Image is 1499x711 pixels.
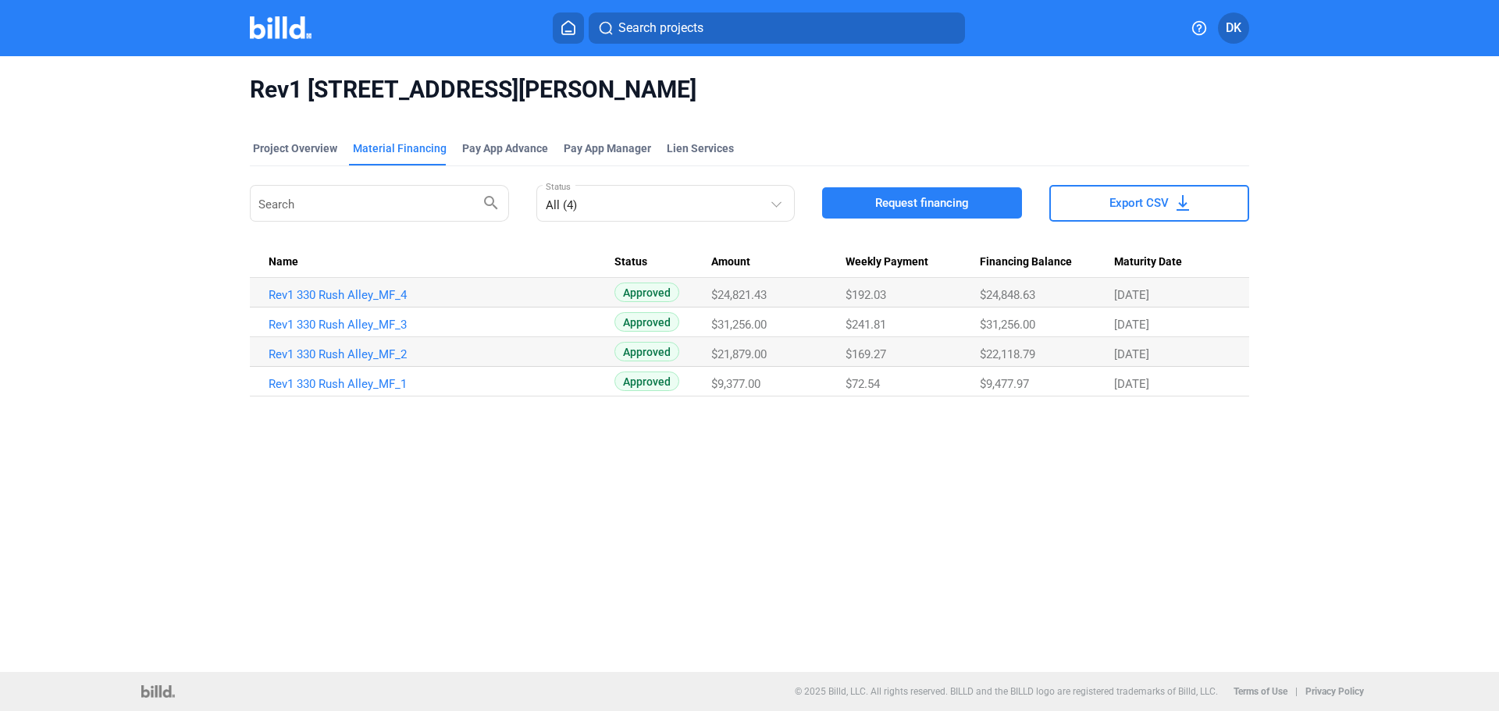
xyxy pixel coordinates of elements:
[614,371,679,391] span: Approved
[846,255,928,269] span: Weekly Payment
[614,342,679,361] span: Approved
[1114,377,1149,391] span: [DATE]
[980,377,1029,391] span: $9,477.97
[875,195,969,211] span: Request financing
[667,140,734,156] div: Lien Services
[711,255,845,269] div: Amount
[980,255,1114,269] div: Financing Balance
[1114,318,1149,332] span: [DATE]
[980,318,1035,332] span: $31,256.00
[614,255,647,269] span: Status
[269,318,614,332] a: Rev1 330 Rush Alley_MF_3
[614,283,679,302] span: Approved
[1295,686,1298,697] p: |
[711,255,750,269] span: Amount
[846,347,886,361] span: $169.27
[462,140,548,156] div: Pay App Advance
[1234,686,1287,697] b: Terms of Use
[618,19,703,37] span: Search projects
[846,255,980,269] div: Weekly Payment
[795,686,1218,697] p: © 2025 Billd, LLC. All rights reserved. BILLD and the BILLD logo are registered trademarks of Bil...
[1114,347,1149,361] span: [DATE]
[269,377,614,391] a: Rev1 330 Rush Alley_MF_1
[269,255,298,269] span: Name
[269,255,614,269] div: Name
[253,140,337,156] div: Project Overview
[1114,255,1182,269] span: Maturity Date
[482,193,500,212] mat-icon: search
[711,377,760,391] span: $9,377.00
[711,288,767,302] span: $24,821.43
[1049,185,1249,222] button: Export CSV
[546,198,577,212] mat-select-trigger: All (4)
[1114,255,1230,269] div: Maturity Date
[614,312,679,332] span: Approved
[711,318,767,332] span: $31,256.00
[589,12,965,44] button: Search projects
[980,288,1035,302] span: $24,848.63
[1305,686,1364,697] b: Privacy Policy
[711,347,767,361] span: $21,879.00
[1109,195,1169,211] span: Export CSV
[250,16,312,39] img: Billd Company Logo
[564,140,651,156] span: Pay App Manager
[269,347,614,361] a: Rev1 330 Rush Alley_MF_2
[846,288,886,302] span: $192.03
[980,347,1035,361] span: $22,118.79
[846,377,880,391] span: $72.54
[846,318,886,332] span: $241.81
[353,140,447,156] div: Material Financing
[980,255,1072,269] span: Financing Balance
[250,75,1249,105] span: Rev1 [STREET_ADDRESS][PERSON_NAME]
[1114,288,1149,302] span: [DATE]
[614,255,712,269] div: Status
[1226,19,1241,37] span: DK
[141,685,175,698] img: logo
[269,288,614,302] a: Rev1 330 Rush Alley_MF_4
[1218,12,1249,44] button: DK
[822,187,1022,219] button: Request financing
